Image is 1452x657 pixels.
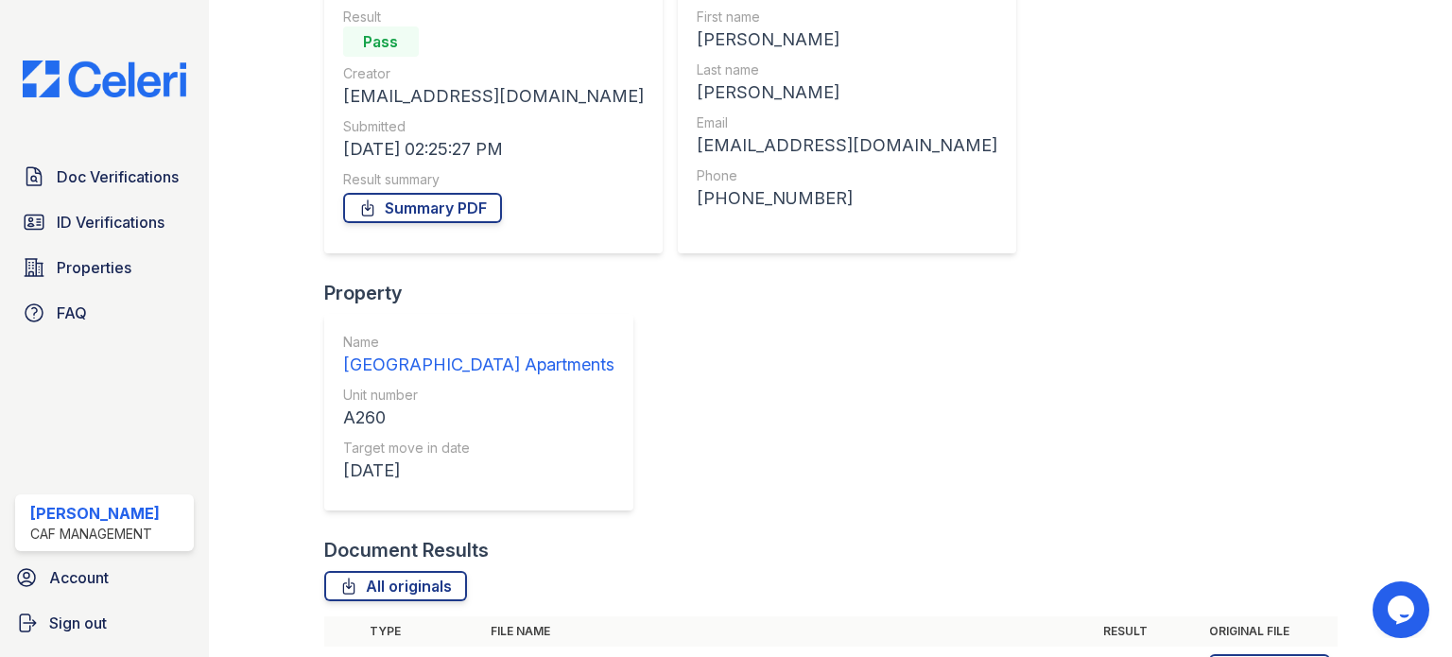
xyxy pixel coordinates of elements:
[8,559,201,596] a: Account
[8,61,201,97] img: CE_Logo_Blue-a8612792a0a2168367f1c8372b55b34899dd931a85d93a1a3d3e32e68fde9ad4.png
[15,249,194,286] a: Properties
[362,616,483,647] th: Type
[1096,616,1201,647] th: Result
[324,571,467,601] a: All originals
[1373,581,1433,638] iframe: chat widget
[343,64,644,83] div: Creator
[30,502,160,525] div: [PERSON_NAME]
[343,458,614,484] div: [DATE]
[697,185,997,212] div: [PHONE_NUMBER]
[343,26,419,57] div: Pass
[343,136,644,163] div: [DATE] 02:25:27 PM
[343,83,644,110] div: [EMAIL_ADDRESS][DOMAIN_NAME]
[697,26,997,53] div: [PERSON_NAME]
[1201,616,1338,647] th: Original file
[343,405,614,431] div: A260
[697,166,997,185] div: Phone
[57,165,179,188] span: Doc Verifications
[343,193,502,223] a: Summary PDF
[343,333,614,352] div: Name
[30,525,160,544] div: CAF Management
[15,294,194,332] a: FAQ
[49,566,109,589] span: Account
[343,117,644,136] div: Submitted
[697,8,997,26] div: First name
[343,439,614,458] div: Target move in date
[324,280,648,306] div: Property
[343,8,644,26] div: Result
[697,79,997,106] div: [PERSON_NAME]
[343,352,614,378] div: [GEOGRAPHIC_DATA] Apartments
[57,211,164,233] span: ID Verifications
[324,537,489,563] div: Document Results
[15,203,194,241] a: ID Verifications
[697,61,997,79] div: Last name
[15,158,194,196] a: Doc Verifications
[49,612,107,634] span: Sign out
[343,170,644,189] div: Result summary
[483,616,1096,647] th: File name
[343,386,614,405] div: Unit number
[697,132,997,159] div: [EMAIL_ADDRESS][DOMAIN_NAME]
[343,333,614,378] a: Name [GEOGRAPHIC_DATA] Apartments
[57,256,131,279] span: Properties
[8,604,201,642] a: Sign out
[697,113,997,132] div: Email
[57,302,87,324] span: FAQ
